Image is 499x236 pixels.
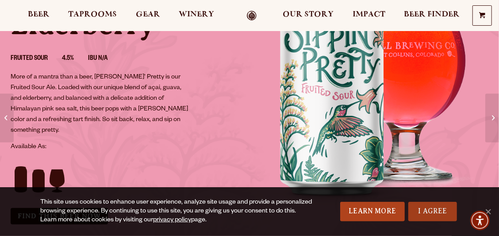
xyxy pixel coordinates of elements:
[408,202,457,221] a: I Agree
[347,11,391,21] a: Impact
[340,202,405,221] a: Learn More
[404,11,460,18] span: Beer Finder
[353,11,385,18] span: Impact
[153,217,191,224] a: privacy policy
[11,72,193,136] p: More of a mantra than a beer, [PERSON_NAME]’ Pretty is our Fruited Sour Ale. Loaded with our uniq...
[40,198,313,225] div: This site uses cookies to enhance user experience, analyze site usage and provide a personalized ...
[235,11,268,21] a: Odell Home
[398,11,465,21] a: Beer Finder
[28,11,50,18] span: Beer
[62,53,88,65] li: 4.5%
[179,11,214,18] span: Winery
[173,11,220,21] a: Winery
[22,11,55,21] a: Beer
[277,11,339,21] a: Our Story
[11,142,239,153] p: Available As:
[283,11,334,18] span: Our Story
[130,11,166,21] a: Gear
[62,11,123,21] a: Taprooms
[11,53,62,65] li: Fruited Sour
[470,211,490,230] div: Accessibility Menu
[136,11,160,18] span: Gear
[68,11,117,18] span: Taprooms
[88,53,122,65] li: IBU N/A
